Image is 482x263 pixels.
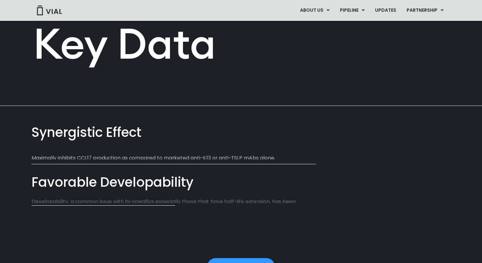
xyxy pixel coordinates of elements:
a: PIPELINEMenu Toggle [335,5,370,16]
h2: Key Data [33,22,449,64]
a: PARTNERSHIPMenu Toggle [401,5,449,16]
div: Synergistic Effect [32,123,451,142]
p: Maximally inhibits CCL17 production as compared to marketed anti-IL13 or anti-TSLP mAbs alone. [32,154,304,162]
a: UPDATES [370,5,401,16]
p: Developability, a common issue with bi-specifics especially those that have half-life extension, ... [32,198,304,213]
a: ABOUT USMenu Toggle [295,5,334,16]
img: Vial Logo [36,6,62,15]
div: Favorable Developability [32,173,451,192]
